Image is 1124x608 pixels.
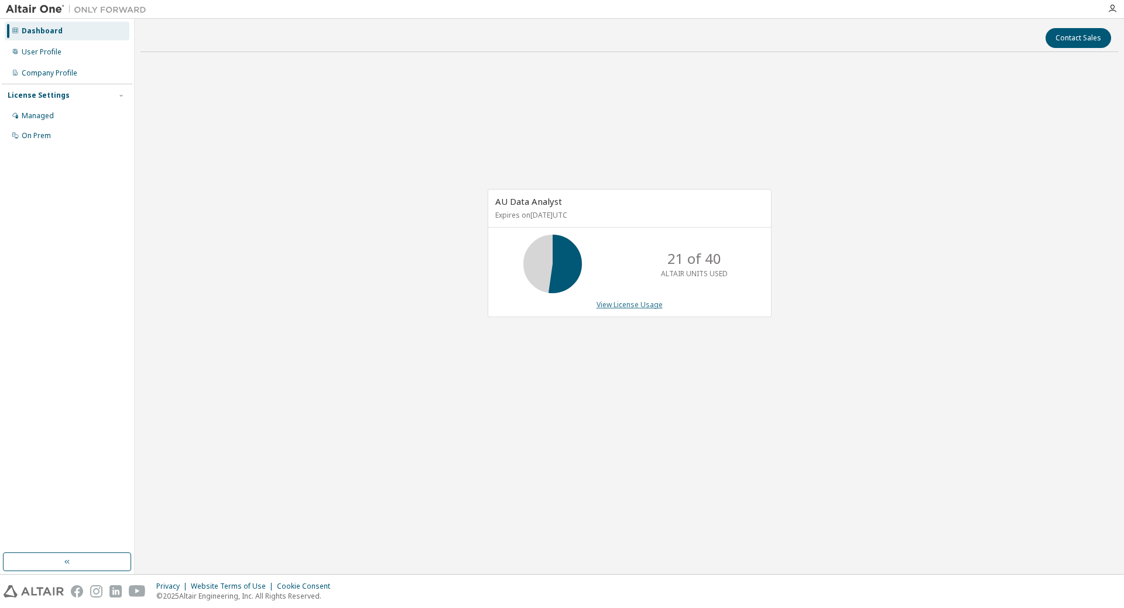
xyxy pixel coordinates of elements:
div: On Prem [22,131,51,140]
a: View License Usage [597,300,663,310]
img: youtube.svg [129,585,146,597]
div: Website Terms of Use [191,582,277,591]
img: altair_logo.svg [4,585,64,597]
div: License Settings [8,91,70,100]
p: ALTAIR UNITS USED [661,269,728,279]
div: User Profile [22,47,61,57]
div: Company Profile [22,68,77,78]
img: facebook.svg [71,585,83,597]
div: Cookie Consent [277,582,337,591]
p: © 2025 Altair Engineering, Inc. All Rights Reserved. [156,591,337,601]
button: Contact Sales [1046,28,1111,48]
p: Expires on [DATE] UTC [495,210,761,220]
span: AU Data Analyst [495,195,562,207]
img: linkedin.svg [109,585,122,597]
p: 21 of 40 [667,249,721,269]
div: Managed [22,111,54,121]
img: Altair One [6,4,152,15]
div: Dashboard [22,26,63,36]
img: instagram.svg [90,585,102,597]
div: Privacy [156,582,191,591]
